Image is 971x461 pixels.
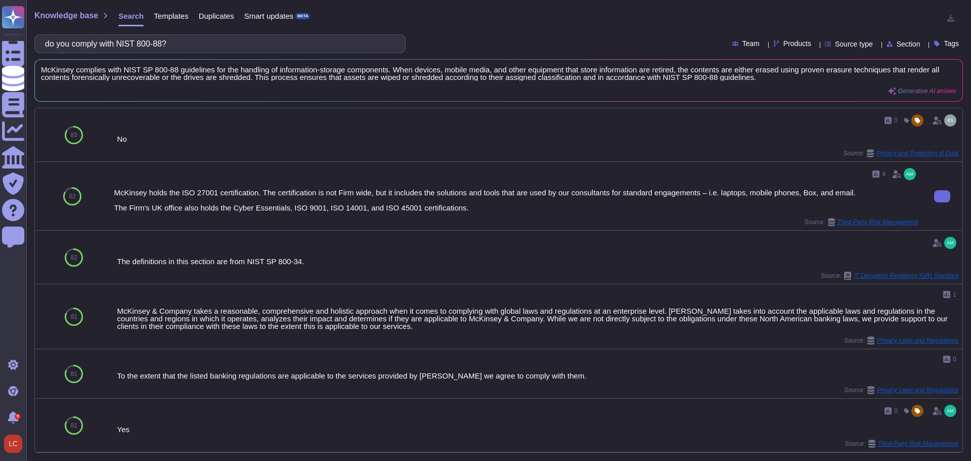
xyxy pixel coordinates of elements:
[117,372,958,380] div: To the extent that the listed banking regulations are applicable to the services provided by [PER...
[877,387,958,393] span: Privacy Laws and Regulations
[41,66,956,81] span: McKinsey complies with NIST SP 800-88 guidelines for the handling of information-storage componen...
[244,12,294,20] span: Smart updates
[4,435,22,453] img: user
[835,40,873,48] span: Source type
[117,307,958,330] div: McKinsey & Company takes a reasonable, comprehensive and holistic approach when it comes to compl...
[295,13,310,19] div: BETA
[804,218,918,226] span: Source:
[118,12,144,20] span: Search
[154,12,188,20] span: Templates
[944,405,956,417] img: user
[71,314,77,320] span: 81
[904,168,916,180] img: user
[844,337,958,345] span: Source:
[837,219,918,225] span: Third-Party Risk Management
[953,356,956,362] span: 0
[844,386,958,394] span: Source:
[783,40,811,47] span: Products
[882,171,886,177] span: 4
[877,338,958,344] span: Privacy Laws and Regulations
[944,40,959,47] span: Tags
[894,117,898,123] span: 0
[71,423,77,429] span: 81
[2,433,29,455] button: user
[944,114,956,127] img: user
[15,413,21,420] div: 5
[845,440,958,448] span: Source:
[40,35,395,53] input: Search a question or template...
[898,88,956,94] span: Generative AI answer
[844,149,958,157] span: Source:
[878,441,958,447] span: Third-Party Risk Management
[742,40,760,47] span: Team
[953,291,956,298] span: 1
[114,189,918,212] div: McKinsey holds the ISO 27001 certification. The certification is not Firm wide, but it includes t...
[71,255,77,261] span: 82
[894,408,898,414] span: 0
[117,258,958,265] div: The definitions in this section are from NIST SP 800-34.
[69,193,76,199] span: 82
[34,12,98,20] span: Knowledge base
[117,135,958,143] div: No
[876,150,958,156] span: Privacy and Protection of Data
[199,12,234,20] span: Duplicates
[897,40,920,48] span: Section
[821,272,958,280] span: Source:
[854,273,958,279] span: IT Disruption Resiliency (DR) Standard
[71,371,77,377] span: 81
[117,426,958,433] div: Yes
[71,132,77,138] span: 83
[944,237,956,249] img: user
